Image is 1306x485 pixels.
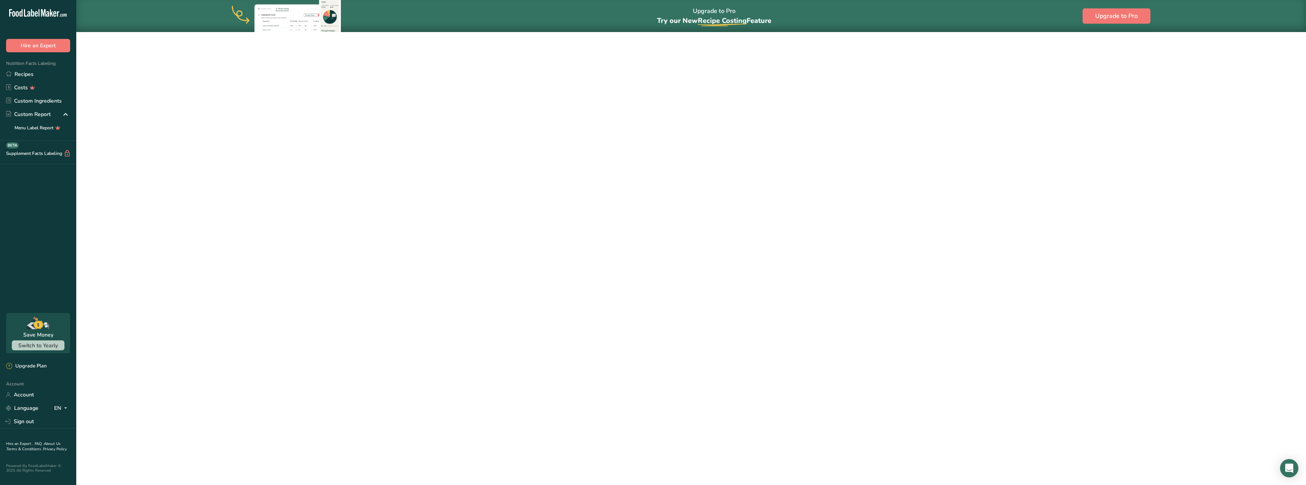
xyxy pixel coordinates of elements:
[1095,11,1138,21] span: Upgrade to Pro
[43,446,67,452] a: Privacy Policy
[6,441,61,452] a: About Us .
[6,401,39,415] a: Language
[698,16,747,25] span: Recipe Costing
[6,142,19,148] div: BETA
[6,39,70,52] button: Hire an Expert
[1083,8,1150,24] button: Upgrade to Pro
[54,404,70,413] div: EN
[6,441,33,446] a: Hire an Expert .
[18,342,58,349] span: Switch to Yearly
[1280,459,1298,477] div: Open Intercom Messenger
[35,441,44,446] a: FAQ .
[657,0,771,32] div: Upgrade to Pro
[6,446,43,452] a: Terms & Conditions .
[6,464,70,473] div: Powered By FoodLabelMaker © 2025 All Rights Reserved
[23,331,53,339] div: Save Money
[12,340,64,350] button: Switch to Yearly
[657,16,771,25] span: Try our New Feature
[6,110,51,118] div: Custom Report
[6,363,47,370] div: Upgrade Plan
